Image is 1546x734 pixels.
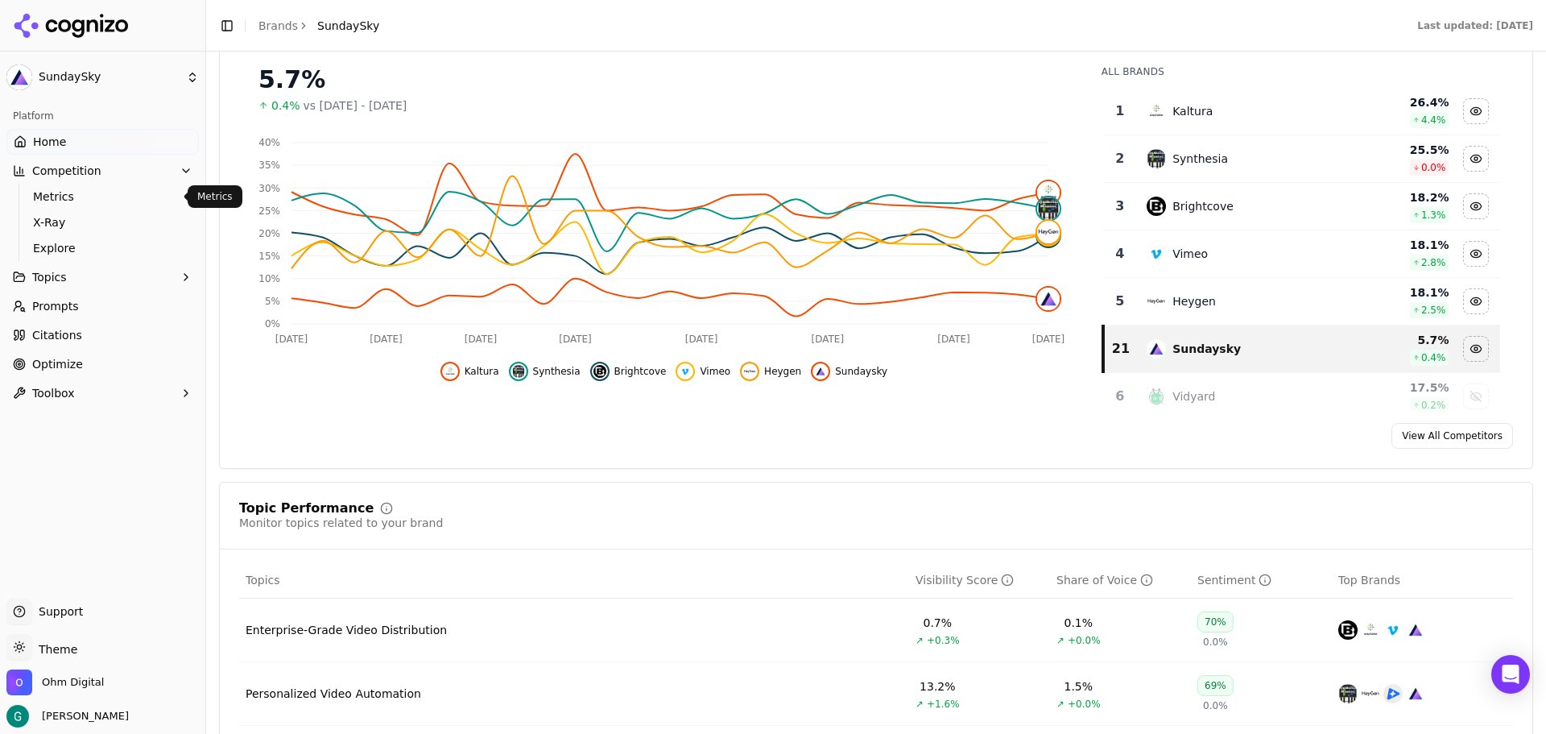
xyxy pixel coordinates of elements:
span: 0.0% [1203,699,1228,712]
tspan: 20% [258,228,280,239]
button: Hide kaltura data [1463,98,1489,124]
tspan: [DATE] [465,334,498,345]
div: 5.7 % [1346,332,1449,348]
div: Sentiment [1197,572,1271,588]
div: 5.7% [258,65,1069,94]
th: Topics [239,562,909,599]
span: ↗ [916,634,924,647]
img: heygen [1037,221,1060,243]
a: Home [6,129,199,155]
a: Personalized Video Automation [246,686,421,702]
span: Optimize [32,356,83,372]
img: Gwynne Ohm [6,705,29,728]
span: Theme [32,643,77,656]
img: vimeo [679,365,692,378]
span: Topics [32,269,67,285]
img: vidyard [1147,387,1166,406]
tspan: [DATE] [685,334,718,345]
div: Platform [6,103,199,129]
span: 0.4 % [1421,351,1446,364]
a: Brands [258,19,298,32]
button: Hide kaltura data [440,362,499,381]
span: 0.2 % [1421,399,1446,412]
span: Metrics [33,189,173,205]
span: SundaySky [39,70,180,85]
img: synthesia [1147,149,1166,168]
a: Explore [27,237,180,259]
img: synthesia [1037,197,1060,220]
div: Sundaysky [1172,341,1241,357]
span: vs [DATE] - [DATE] [304,97,407,114]
tspan: [DATE] [559,334,592,345]
img: synthesia [512,365,525,378]
span: Competition [32,163,101,179]
span: +0.0% [1068,634,1101,647]
img: SundaySky [6,64,32,90]
div: Vimeo [1172,246,1208,262]
tspan: 25% [258,205,280,217]
img: sundaysky [1147,339,1166,359]
div: Kaltura [1172,103,1213,119]
tspan: 15% [258,251,280,262]
tr: 1kalturaKaltura26.4%4.4%Hide kaltura data [1103,88,1500,135]
nav: breadcrumb [258,18,379,34]
button: Hide sundaysky data [1463,336,1489,362]
div: 6 [1110,387,1131,406]
th: shareOfVoice [1050,562,1191,599]
span: Kaltura [465,365,499,378]
a: Prompts [6,293,199,319]
img: kaltura [1147,102,1166,121]
img: heygen [1147,292,1166,311]
span: Citations [32,327,82,343]
a: Metrics [27,185,180,208]
div: 0.1% [1064,615,1093,631]
button: Toolbox [6,380,199,406]
button: Hide vimeo data [1463,241,1489,267]
tspan: 35% [258,160,280,171]
div: 1 [1110,102,1131,121]
tr: 3brightcoveBrightcove18.2%1.3%Hide brightcove data [1103,183,1500,230]
span: Brightcove [614,365,667,378]
div: Visibility Score [916,572,1014,588]
img: kaltura [1037,181,1060,204]
tr: 21sundayskySundaysky5.7%0.4%Hide sundaysky data [1103,326,1500,373]
span: Sundaysky [835,365,887,378]
img: heygen [1361,684,1380,703]
span: Vimeo [700,365,730,378]
a: Enterprise-Grade Video Distribution [246,622,447,638]
button: Hide synthesia data [1463,146,1489,172]
div: 4 [1110,244,1131,263]
div: Last updated: [DATE] [1417,19,1533,32]
span: Prompts [32,298,79,314]
div: 25.5 % [1346,142,1449,158]
div: 18.1 % [1346,284,1449,301]
span: [PERSON_NAME] [35,709,129,724]
th: Top Brands [1332,562,1513,599]
span: X-Ray [33,214,173,230]
tspan: [DATE] [937,334,970,345]
button: Topics [6,264,199,290]
div: 21 [1111,339,1131,359]
div: Brightcove [1172,198,1234,214]
span: 1.3 % [1421,209,1446,222]
div: 1.5% [1064,678,1093,695]
img: heygen [743,365,756,378]
tr: 5heygenHeygen18.1%2.5%Hide heygen data [1103,278,1500,326]
div: Vidyard [1172,388,1215,404]
tspan: 30% [258,183,280,194]
span: 2.8 % [1421,256,1446,269]
img: vimeo [1147,244,1166,263]
span: Top Brands [1338,572,1400,588]
a: X-Ray [27,211,180,234]
tspan: [DATE] [812,334,845,345]
span: Support [32,603,83,620]
img: Ohm Digital [6,670,32,695]
img: synthesia [1338,684,1358,703]
button: Hide sundaysky data [811,362,887,381]
tspan: [DATE] [275,334,308,345]
img: sundaysky [1406,620,1425,640]
span: Explore [33,240,173,256]
div: Share of Voice [1056,572,1153,588]
span: Heygen [764,365,801,378]
span: +1.6% [927,698,960,711]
